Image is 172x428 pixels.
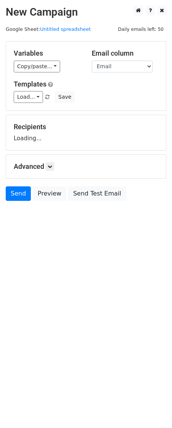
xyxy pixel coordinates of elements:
a: Untitled spreadsheet [40,26,91,32]
h5: Email column [92,49,158,58]
a: Preview [33,186,66,201]
a: Daily emails left: 50 [115,26,166,32]
h5: Variables [14,49,80,58]
a: Load... [14,91,43,103]
h5: Recipients [14,123,158,131]
small: Google Sheet: [6,26,91,32]
a: Send [6,186,31,201]
h5: Advanced [14,162,158,171]
a: Copy/paste... [14,61,60,72]
span: Daily emails left: 50 [115,25,166,34]
h2: New Campaign [6,6,166,19]
button: Save [55,91,75,103]
a: Send Test Email [68,186,126,201]
div: Loading... [14,123,158,143]
a: Templates [14,80,46,88]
